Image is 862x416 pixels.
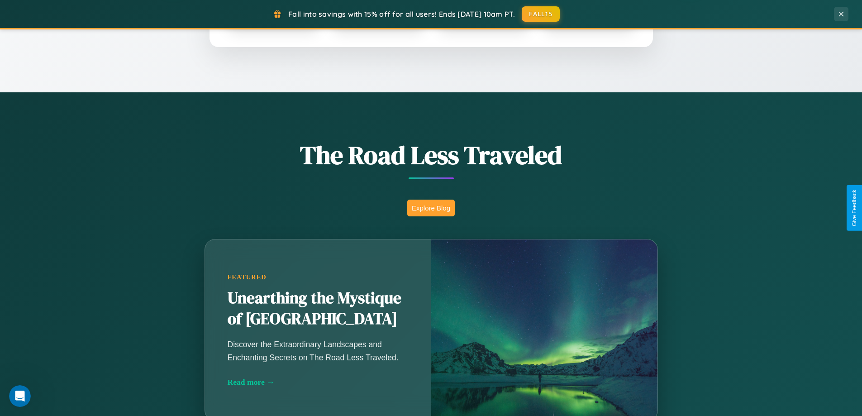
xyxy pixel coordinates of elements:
iframe: Intercom live chat [9,385,31,407]
h2: Unearthing the Mystique of [GEOGRAPHIC_DATA] [228,288,409,330]
span: Fall into savings with 15% off for all users! Ends [DATE] 10am PT. [288,10,515,19]
h1: The Road Less Traveled [160,138,703,172]
div: Featured [228,273,409,281]
button: Explore Blog [407,200,455,216]
button: FALL15 [522,6,560,22]
p: Discover the Extraordinary Landscapes and Enchanting Secrets on The Road Less Traveled. [228,338,409,363]
div: Read more → [228,378,409,387]
div: Give Feedback [851,190,857,226]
